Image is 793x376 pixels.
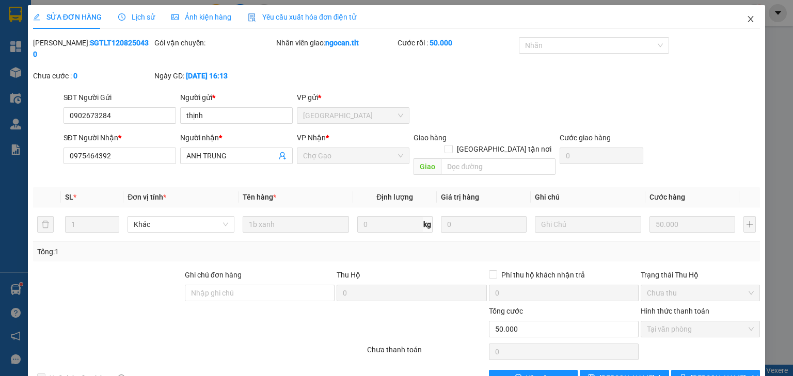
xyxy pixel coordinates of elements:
span: [GEOGRAPHIC_DATA] tận nơi [453,143,556,155]
span: clock-circle [118,13,125,21]
div: SĐT Người Nhận [64,132,176,143]
input: Cước giao hàng [560,148,643,164]
span: Phí thu hộ khách nhận trả [497,269,589,281]
span: Tại văn phòng [647,321,754,337]
span: Chợ Gạo [303,148,403,164]
span: Tên hàng [243,193,276,201]
div: Người gửi [180,92,293,103]
input: VD: Bàn, Ghế [243,216,349,233]
div: [PERSON_NAME]: [33,37,152,60]
b: 0 [73,72,77,80]
b: ngocan.tlt [325,39,359,47]
span: Chưa thu [647,285,754,301]
span: Cước hàng [649,193,685,201]
span: picture [171,13,179,21]
input: Ghi chú đơn hàng [185,285,335,301]
label: Cước giao hàng [560,134,611,142]
span: SL [65,193,73,201]
button: plus [743,216,756,233]
span: Giá trị hàng [441,193,479,201]
button: delete [37,216,54,233]
span: SỬA ĐƠN HÀNG [33,13,102,21]
th: Ghi chú [531,187,645,207]
span: close [747,15,755,23]
div: Chưa cước : [33,70,152,81]
div: VP gửi [297,92,409,103]
span: Thu Hộ [337,271,360,279]
span: Đơn vị tính [128,193,166,201]
input: Ghi Chú [535,216,641,233]
div: Gói vận chuyển: [154,37,274,48]
span: Giao [414,158,441,175]
div: Nhân viên giao: [276,37,395,48]
span: Giao hàng [414,134,447,142]
div: Tổng: 1 [37,246,307,257]
input: 0 [649,216,735,233]
span: Định lượng [376,193,413,201]
input: 0 [441,216,527,233]
span: user-add [278,152,287,160]
span: Yêu cầu xuất hóa đơn điện tử [248,13,357,21]
input: Dọc đường [441,158,556,175]
span: kg [422,216,433,233]
button: Close [736,5,765,34]
div: Người nhận [180,132,293,143]
div: Chưa thanh toán [366,344,487,362]
span: Ảnh kiện hàng [171,13,231,21]
img: icon [248,13,256,22]
b: SGTLT1208250430 [33,39,149,58]
div: SĐT Người Gửi [64,92,176,103]
label: Ghi chú đơn hàng [185,271,242,279]
span: Tổng cước [489,307,523,315]
span: edit [33,13,40,21]
span: Khác [134,217,228,232]
div: Trạng thái Thu Hộ [641,269,760,281]
div: Cước rồi : [398,37,517,48]
b: [DATE] 16:13 [186,72,228,80]
div: Ngày GD: [154,70,274,81]
span: VP Nhận [297,134,326,142]
span: Sài Gòn [303,108,403,123]
span: Lịch sử [118,13,155,21]
b: 50.000 [430,39,452,47]
label: Hình thức thanh toán [641,307,709,315]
